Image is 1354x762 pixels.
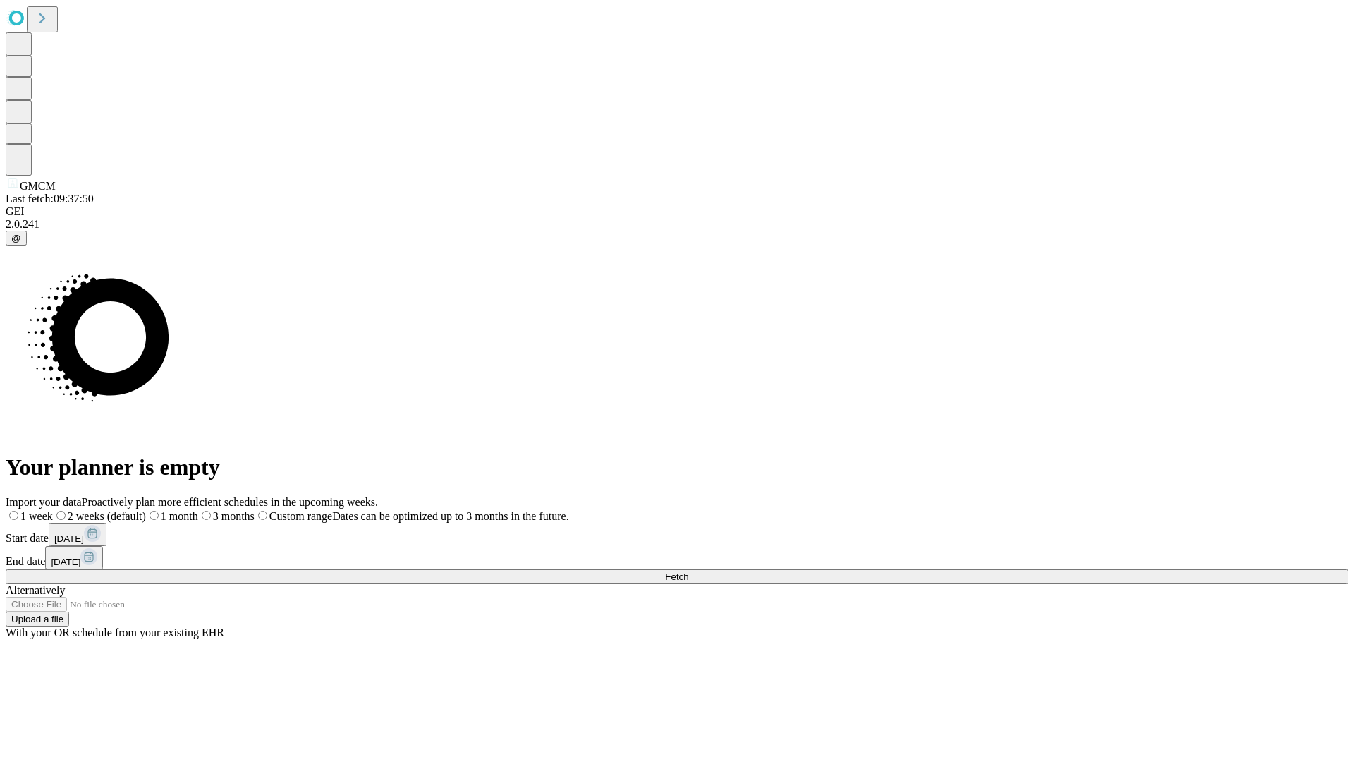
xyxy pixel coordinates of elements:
[6,546,1348,569] div: End date
[269,510,332,522] span: Custom range
[6,193,94,205] span: Last fetch: 09:37:50
[6,523,1348,546] div: Start date
[332,510,568,522] span: Dates can be optimized up to 3 months in the future.
[665,571,688,582] span: Fetch
[54,533,84,544] span: [DATE]
[258,511,267,520] input: Custom rangeDates can be optimized up to 3 months in the future.
[9,511,18,520] input: 1 week
[6,584,65,596] span: Alternatively
[150,511,159,520] input: 1 month
[161,510,198,522] span: 1 month
[213,510,255,522] span: 3 months
[51,557,80,567] span: [DATE]
[49,523,106,546] button: [DATE]
[6,612,69,627] button: Upload a file
[45,546,103,569] button: [DATE]
[20,180,56,192] span: GMCM
[6,496,82,508] span: Import your data
[6,218,1348,231] div: 2.0.241
[6,569,1348,584] button: Fetch
[6,627,224,639] span: With your OR schedule from your existing EHR
[20,510,53,522] span: 1 week
[6,231,27,246] button: @
[82,496,378,508] span: Proactively plan more efficient schedules in the upcoming weeks.
[56,511,66,520] input: 2 weeks (default)
[6,454,1348,480] h1: Your planner is empty
[202,511,211,520] input: 3 months
[68,510,146,522] span: 2 weeks (default)
[6,205,1348,218] div: GEI
[11,233,21,243] span: @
